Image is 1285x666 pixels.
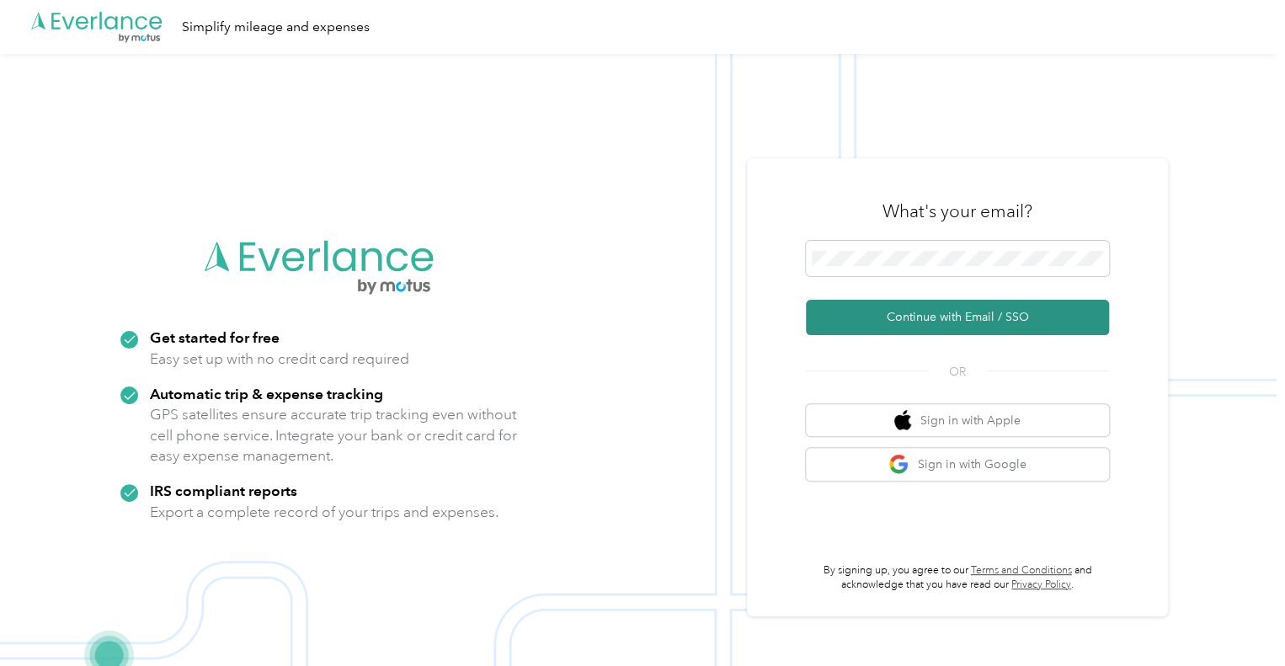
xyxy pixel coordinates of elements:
p: Export a complete record of your trips and expenses. [150,502,499,523]
strong: IRS compliant reports [150,482,297,499]
button: google logoSign in with Google [806,448,1109,481]
div: Simplify mileage and expenses [182,17,370,38]
p: Easy set up with no credit card required [150,349,409,370]
strong: Get started for free [150,328,280,346]
img: google logo [888,454,909,475]
h3: What's your email? [882,200,1032,223]
strong: Automatic trip & expense tracking [150,385,383,402]
button: apple logoSign in with Apple [806,404,1109,437]
button: Continue with Email / SSO [806,300,1109,335]
p: By signing up, you agree to our and acknowledge that you have read our . [806,563,1109,593]
a: Terms and Conditions [971,564,1072,577]
a: Privacy Policy [1011,578,1071,591]
img: apple logo [894,410,911,431]
p: GPS satellites ensure accurate trip tracking even without cell phone service. Integrate your bank... [150,404,518,466]
span: OR [928,363,987,381]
